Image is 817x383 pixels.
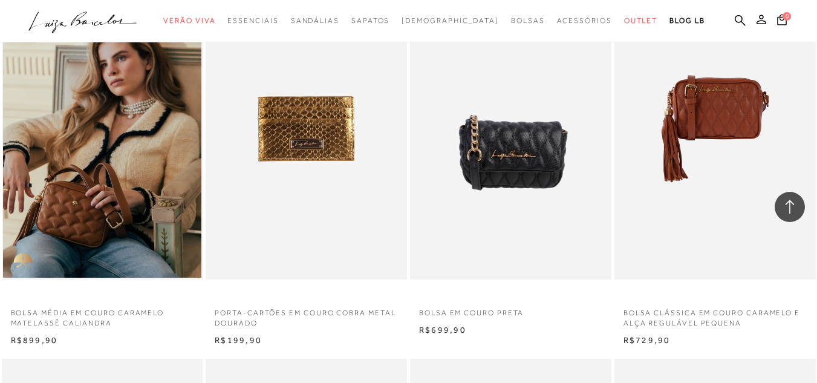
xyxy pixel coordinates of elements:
button: 0 [773,13,790,30]
a: noSubCategoriesText [402,10,499,32]
span: Outlet [624,16,658,25]
span: BLOG LB [669,16,705,25]
span: Sapatos [351,16,389,25]
a: PORTA-CARTÕES EM COURO COBRA METAL DOURADO [206,301,407,329]
a: categoryNavScreenReaderText [351,10,389,32]
a: BOLSA MÉDIA EM COURO CARAMELO MATELASSÊ CALIANDRA [2,301,203,329]
a: categoryNavScreenReaderText [227,10,278,32]
a: categoryNavScreenReaderText [624,10,658,32]
a: BOLSA CLÁSSICA EM COURO CARAMELO E ALÇA REGULÁVEL PEQUENA [614,301,816,329]
span: R$199,90 [215,335,262,345]
span: R$699,90 [419,325,466,335]
img: golden_caliandra_v6.png [2,243,44,280]
span: Essenciais [227,16,278,25]
a: categoryNavScreenReaderText [511,10,545,32]
a: BLOG LB [669,10,705,32]
span: Verão Viva [163,16,215,25]
a: categoryNavScreenReaderText [163,10,215,32]
span: R$729,90 [623,335,671,345]
span: 0 [783,12,791,21]
span: Sandálias [291,16,339,25]
a: categoryNavScreenReaderText [291,10,339,32]
span: Acessórios [557,16,612,25]
a: categoryNavScreenReaderText [557,10,612,32]
a: BOLSA EM COURO PRETA [410,301,611,318]
span: Bolsas [511,16,545,25]
span: R$899,90 [11,335,58,345]
span: [DEMOGRAPHIC_DATA] [402,16,499,25]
